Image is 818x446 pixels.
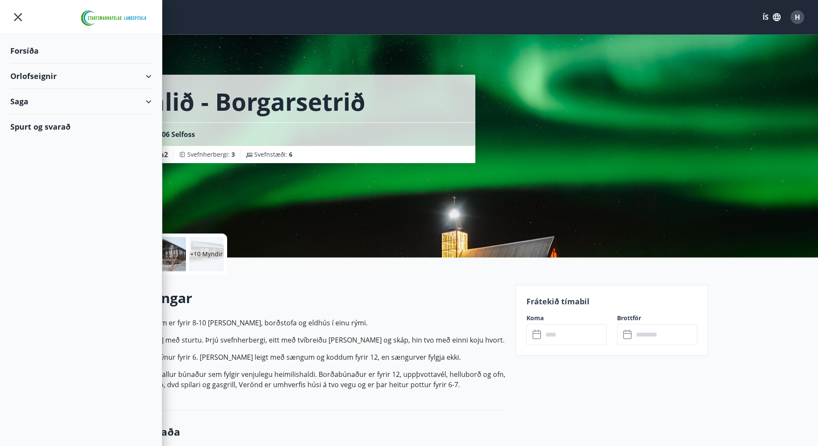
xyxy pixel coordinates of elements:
button: ÍS [758,9,785,25]
span: Svefnstæði : [254,150,292,159]
h3: Svefnaðstaða [110,425,505,439]
h1: Úthlið - Borgarsetrið [121,85,365,118]
span: Svefnherbergi : [187,150,235,159]
span: H [795,12,800,22]
button: H [787,7,808,27]
p: Í bústaðnum er allur búnaður sem fylgir venjulegu heimilishaldi. Borðabúnaður er fyrir 12, uppþvo... [110,369,505,390]
div: Spurt og svarað [10,114,152,139]
p: +10 Myndir [190,250,223,258]
div: Orlofseignir [10,64,152,89]
p: Frátekið tímabil [526,296,697,307]
span: 3 [231,150,235,158]
label: Koma [526,314,607,322]
span: 6 [289,150,292,158]
div: Saga [10,89,152,114]
p: [PERSON_NAME] með sturtu. Þrjú svefnherbergi, eitt með tvíbreiðu [PERSON_NAME] og skáp, hin tvo m... [110,335,505,345]
p: Í bústaðnum sem er fyrir 8-10 [PERSON_NAME], borðstofa og eldhús í einu rými. [110,318,505,328]
label: Brottför [617,314,697,322]
button: menu [10,9,26,25]
p: Á svefnlofti er dýnur fyrir 6. [PERSON_NAME] leigt með sængum og koddum fyrir 12, en sængurver fy... [110,352,505,362]
img: union_logo [77,9,152,27]
div: Forsíða [10,38,152,64]
h2: Upplýsingar [110,288,505,307]
span: Úthlíð - 806 Selfoss [131,130,195,139]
